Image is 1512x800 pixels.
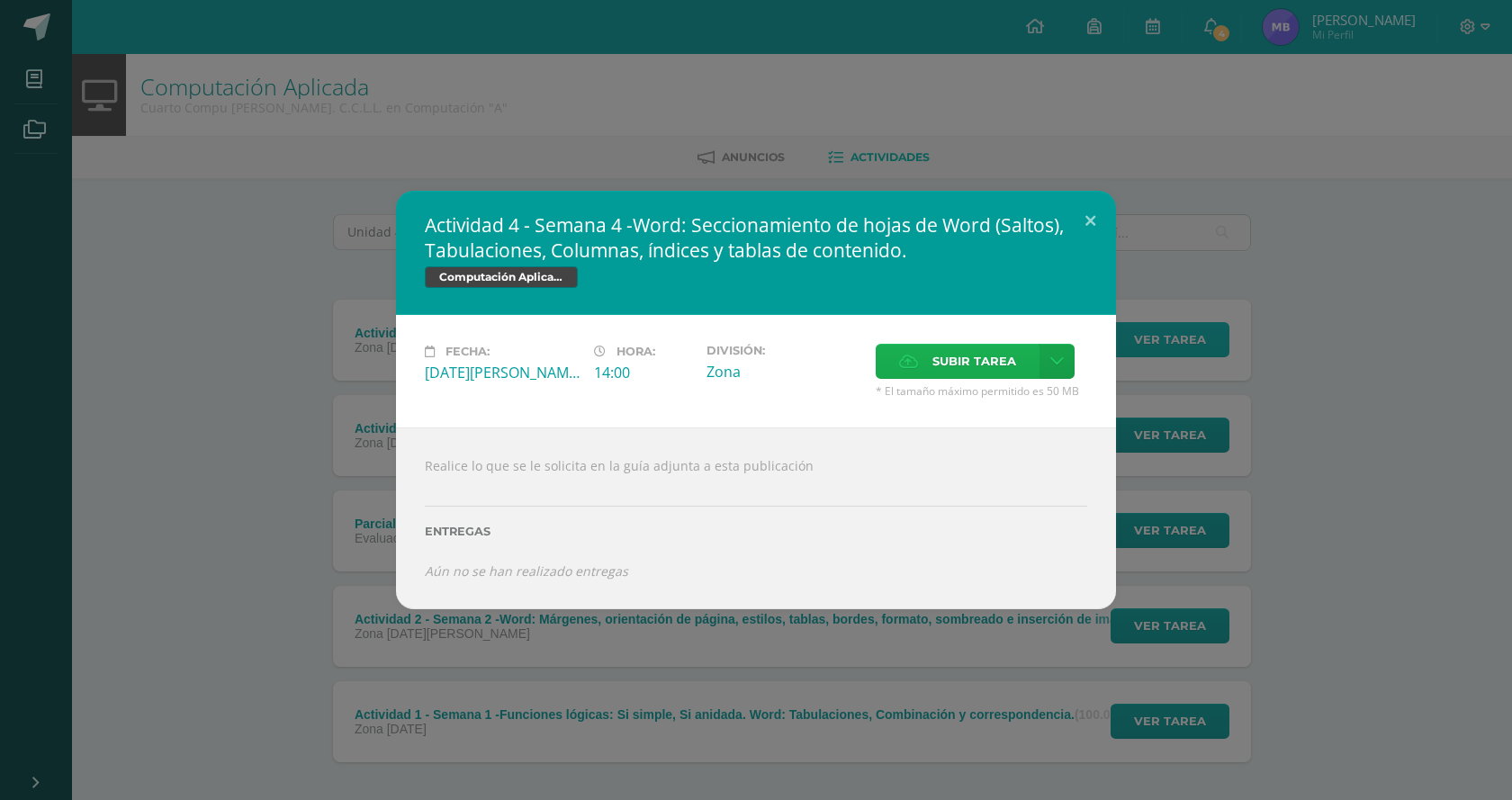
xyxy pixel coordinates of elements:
div: Realice lo que se le solicita en la guía adjunta a esta publicación [396,427,1116,609]
div: 14:00 [594,363,692,382]
label: Entregas [425,525,1087,538]
button: Close (Esc) [1065,191,1116,252]
h2: Actividad 4 - Semana 4 -Word: Seccionamiento de hojas de Word (Saltos), Tabulaciones, Columnas, í... [425,212,1087,263]
i: Aún no se han realizado entregas [425,562,628,580]
span: Hora: [616,345,655,358]
label: División: [706,344,861,357]
span: Computación Aplicada [425,266,578,288]
span: * El tamaño máximo permitido es 50 MB [876,383,1087,399]
span: Fecha: [445,345,490,358]
div: [DATE][PERSON_NAME] [425,363,580,382]
span: Subir tarea [932,345,1016,378]
div: Zona [706,362,861,382]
